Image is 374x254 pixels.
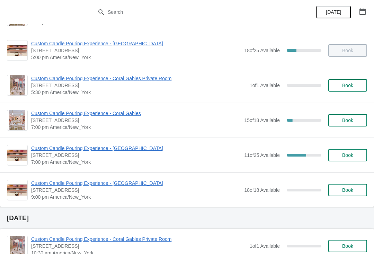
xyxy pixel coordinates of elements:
span: 11 of 25 Available [244,152,280,158]
span: Custom Candle Pouring Experience - [GEOGRAPHIC_DATA] [31,40,241,47]
img: Custom Candle Pouring Experience - Coral Gables | 154 Giralda Avenue, Coral Gables, FL, USA | 7:0... [9,110,26,130]
span: [STREET_ADDRESS] [31,187,241,194]
h2: [DATE] [7,215,367,222]
button: Book [328,184,367,196]
span: [DATE] [326,9,341,15]
span: Custom Candle Pouring Experience - [GEOGRAPHIC_DATA] [31,180,241,187]
span: [STREET_ADDRESS] [31,152,241,159]
span: Custom Candle Pouring Experience - Coral Gables Private Room [31,236,246,243]
span: 5:00 pm America/New_York [31,54,241,61]
span: Book [342,187,353,193]
span: Book [342,243,353,249]
span: [STREET_ADDRESS] [31,47,241,54]
span: Book [342,152,353,158]
img: Custom Candle Pouring Experience - Coral Gables Private Room | 154 Giralda Avenue, Coral Gables, ... [10,75,25,95]
button: Book [328,149,367,161]
span: Custom Candle Pouring Experience - Coral Gables Private Room [31,75,246,82]
span: [STREET_ADDRESS] [31,243,246,250]
span: 9:00 pm America/New_York [31,194,241,200]
span: [STREET_ADDRESS] [31,82,246,89]
input: Search [107,6,280,18]
span: 1 of 1 Available [250,83,280,88]
button: [DATE] [316,6,351,18]
img: Custom Candle Pouring Experience - Fort Lauderdale | 914 East Las Olas Boulevard, Fort Lauderdale... [7,45,27,56]
span: Book [342,117,353,123]
img: Custom Candle Pouring Experience - Fort Lauderdale | 914 East Las Olas Boulevard, Fort Lauderdale... [7,150,27,161]
span: 1 of 1 Available [250,243,280,249]
span: 18 of 25 Available [244,48,280,53]
img: Custom Candle Pouring Experience - Fort Lauderdale | 914 East Las Olas Boulevard, Fort Lauderdale... [7,185,27,196]
span: Custom Candle Pouring Experience - Coral Gables [31,110,241,117]
span: 15 of 18 Available [244,117,280,123]
span: 5:30 pm America/New_York [31,89,246,96]
button: Book [328,79,367,92]
button: Book [328,114,367,126]
span: 7:00 pm America/New_York [31,159,241,166]
span: 7:00 pm America/New_York [31,124,241,131]
span: Custom Candle Pouring Experience - [GEOGRAPHIC_DATA] [31,145,241,152]
span: 18 of 18 Available [244,187,280,193]
span: [STREET_ADDRESS] [31,117,241,124]
span: Book [342,83,353,88]
button: Book [328,240,367,252]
